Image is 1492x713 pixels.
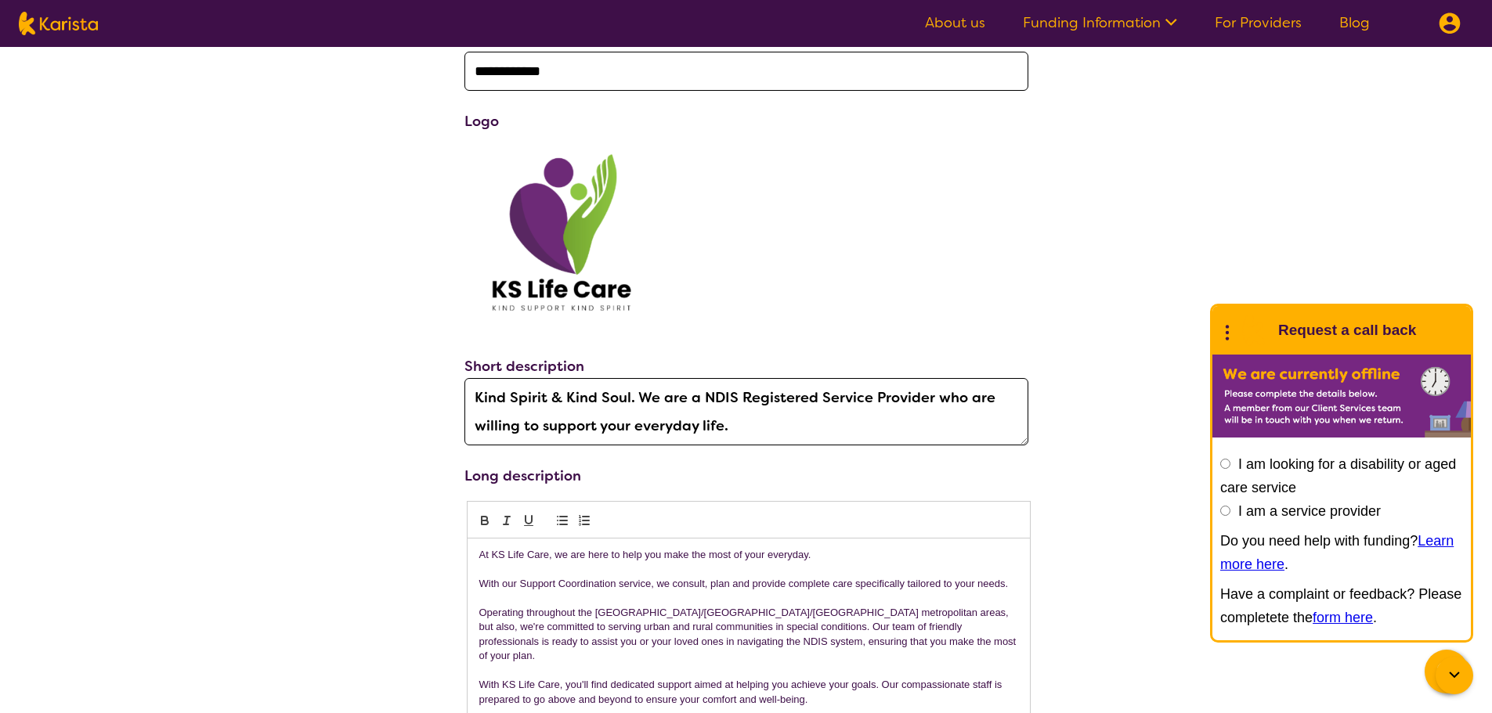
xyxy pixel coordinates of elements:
[1238,503,1381,519] label: I am a service provider
[1425,650,1469,693] button: Channel Menu
[1023,13,1177,32] a: Funding Information
[1237,315,1269,346] img: Karista
[479,606,1018,664] p: Operating throughout the [GEOGRAPHIC_DATA]/[GEOGRAPHIC_DATA]/[GEOGRAPHIC_DATA] metropolitan areas...
[1278,319,1416,342] h1: Request a call back
[19,12,98,35] img: Karista logo
[1220,456,1456,495] label: I am looking for a disability or aged care service
[1313,610,1373,625] a: form here
[1339,13,1370,32] a: Blog
[479,678,1018,707] p: With KS Life Care, you'll find dedicated support aimed at helping you achieve your goals. Our com...
[479,548,1018,562] p: At KS Life Care, we are here to help you make the most of your everyday.
[1215,13,1302,32] a: For Providers
[1212,355,1471,438] img: Karista offline chat form to request call back
[1220,529,1463,576] p: Do you need help with funding? .
[464,112,499,131] label: Logo
[925,13,985,32] a: About us
[464,357,584,376] label: Short description
[479,577,1018,591] p: With our Support Coordination service, we consult, plan and provide complete care specifically ta...
[1439,13,1461,34] img: menu
[1220,582,1463,629] p: Have a complaint or feedback? Please completete the .
[464,466,581,485] label: Long description
[464,133,660,329] img: vck6imke6mwwyl2anjyf.png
